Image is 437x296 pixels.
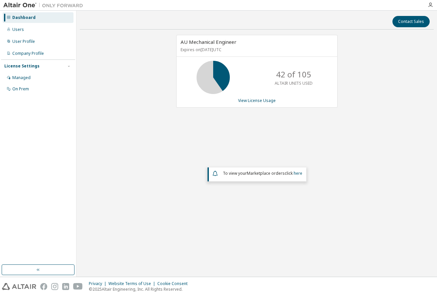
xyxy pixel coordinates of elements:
div: On Prem [12,86,29,92]
p: Expires on [DATE] UTC [181,47,332,52]
div: Cookie Consent [157,281,192,286]
span: To view your click [223,170,302,176]
span: AU Mechanical Engineer [181,39,236,45]
img: Altair One [3,2,86,9]
button: Contact Sales [392,16,430,27]
p: 42 of 105 [276,69,311,80]
div: Company Profile [12,51,44,56]
div: Website Terms of Use [108,281,157,286]
a: here [294,170,302,176]
img: youtube.svg [73,283,83,290]
img: altair_logo.svg [2,283,36,290]
em: Marketplace orders [247,170,285,176]
img: facebook.svg [40,283,47,290]
div: Users [12,27,24,32]
a: View License Usage [238,98,276,103]
div: License Settings [4,63,40,69]
div: User Profile [12,39,35,44]
div: Managed [12,75,31,80]
div: Dashboard [12,15,36,20]
p: © 2025 Altair Engineering, Inc. All Rights Reserved. [89,286,192,292]
div: Privacy [89,281,108,286]
img: linkedin.svg [62,283,69,290]
img: instagram.svg [51,283,58,290]
p: ALTAIR UNITS USED [275,80,313,86]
